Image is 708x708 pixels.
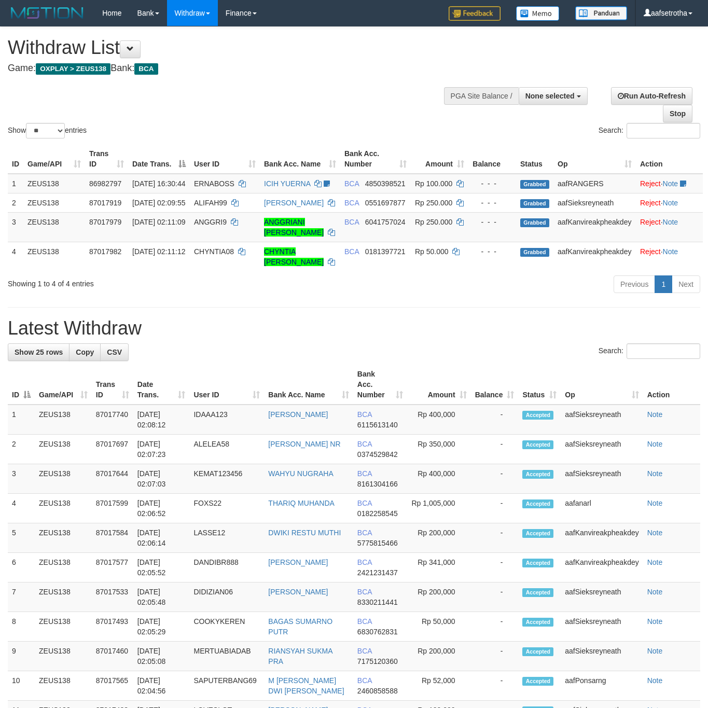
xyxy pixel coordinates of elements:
[8,318,700,339] h1: Latest Withdraw
[134,63,158,75] span: BCA
[647,647,663,655] a: Note
[8,553,35,582] td: 6
[189,612,264,642] td: COOKYKEREN
[357,480,398,488] span: Copy 8161304166 to clipboard
[357,469,372,478] span: BCA
[92,671,133,701] td: 87017565
[8,144,23,174] th: ID
[561,435,643,464] td: aafSieksreyneath
[189,435,264,464] td: ALELEA58
[268,676,344,695] a: M [PERSON_NAME] DWI [PERSON_NAME]
[107,348,122,356] span: CSV
[8,37,462,58] h1: Withdraw List
[128,144,190,174] th: Date Trans.: activate to sort column descending
[357,628,398,636] span: Copy 6830762831 to clipboard
[561,553,643,582] td: aafKanvireakpheakdey
[133,612,190,642] td: [DATE] 02:05:29
[35,612,92,642] td: ZEUS138
[407,642,470,671] td: Rp 200,000
[522,559,553,567] span: Accepted
[636,212,703,242] td: ·
[189,365,264,405] th: User ID: activate to sort column ascending
[89,247,121,256] span: 87017982
[35,553,92,582] td: ZEUS138
[522,411,553,420] span: Accepted
[23,212,85,242] td: ZEUS138
[15,348,63,356] span: Show 25 rows
[36,63,110,75] span: OXPLAY > ZEUS138
[473,246,512,257] div: - - -
[8,212,23,242] td: 3
[85,144,128,174] th: Trans ID: activate to sort column ascending
[357,676,372,685] span: BCA
[268,499,335,507] a: THARIQ MUHANDA
[35,435,92,464] td: ZEUS138
[23,193,85,212] td: ZEUS138
[8,174,23,193] td: 1
[35,671,92,701] td: ZEUS138
[133,671,190,701] td: [DATE] 02:04:56
[8,274,287,289] div: Showing 1 to 4 of 4 entries
[26,123,65,138] select: Showentries
[89,179,121,188] span: 86982797
[189,671,264,701] td: SAPUTERBANG69
[35,582,92,612] td: ZEUS138
[663,247,678,256] a: Note
[647,558,663,566] a: Note
[553,144,636,174] th: Op: activate to sort column ascending
[89,199,121,207] span: 87017919
[471,582,519,612] td: -
[640,247,661,256] a: Reject
[92,612,133,642] td: 87017493
[189,494,264,523] td: FOXS22
[407,464,470,494] td: Rp 400,000
[357,687,398,695] span: Copy 2460858588 to clipboard
[132,199,185,207] span: [DATE] 02:09:55
[471,435,519,464] td: -
[8,435,35,464] td: 2
[561,582,643,612] td: aafSieksreyneath
[357,558,372,566] span: BCA
[8,464,35,494] td: 3
[520,199,549,208] span: Grabbed
[8,494,35,523] td: 4
[599,343,700,359] label: Search:
[89,218,121,226] span: 87017979
[561,523,643,553] td: aafKanvireakpheakdey
[647,617,663,626] a: Note
[133,464,190,494] td: [DATE] 02:07:03
[92,523,133,553] td: 87017584
[647,469,663,478] a: Note
[268,617,332,636] a: BAGAS SUMARNO PUTR
[133,365,190,405] th: Date Trans.: activate to sort column ascending
[468,144,516,174] th: Balance
[357,529,372,537] span: BCA
[519,87,588,105] button: None selected
[516,144,553,174] th: Status
[627,123,700,138] input: Search:
[522,529,553,538] span: Accepted
[92,553,133,582] td: 87017577
[8,5,87,21] img: MOTION_logo.png
[35,365,92,405] th: Game/API: activate to sort column ascending
[471,494,519,523] td: -
[561,365,643,405] th: Op: activate to sort column ascending
[100,343,129,361] a: CSV
[8,405,35,435] td: 1
[471,642,519,671] td: -
[522,677,553,686] span: Accepted
[194,218,227,226] span: ANGGRI9
[344,199,359,207] span: BCA
[357,499,372,507] span: BCA
[561,671,643,701] td: aafPonsarng
[407,405,470,435] td: Rp 400,000
[35,405,92,435] td: ZEUS138
[522,440,553,449] span: Accepted
[407,582,470,612] td: Rp 200,000
[133,553,190,582] td: [DATE] 02:05:52
[553,212,636,242] td: aafKanvireakpheakdey
[194,199,227,207] span: ALIFAH99
[268,440,340,448] a: [PERSON_NAME] NR
[23,174,85,193] td: ZEUS138
[407,671,470,701] td: Rp 52,000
